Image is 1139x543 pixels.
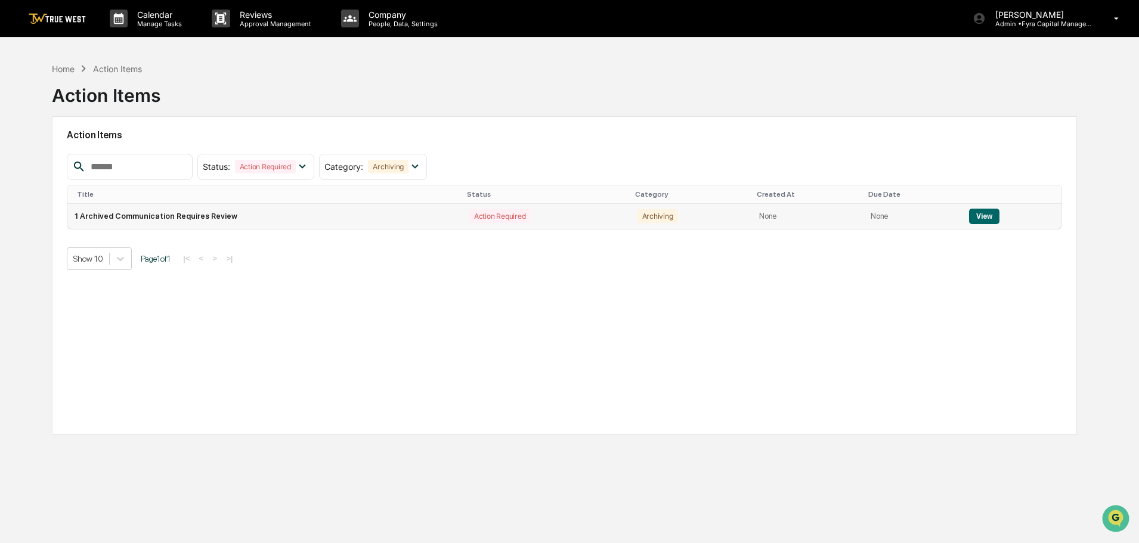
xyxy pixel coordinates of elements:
[969,212,999,221] a: View
[969,209,999,224] button: View
[12,183,31,202] img: Tammy Steffen
[86,245,96,255] div: 🗄️
[179,253,193,263] button: |<
[757,190,859,198] div: Created At
[67,204,462,229] td: 1 Archived Communication Requires Review
[106,194,130,204] span: [DATE]
[986,20,1097,28] p: Admin • Fyra Capital Management
[99,194,103,204] span: •
[54,91,196,103] div: Start new chat
[37,194,97,204] span: [PERSON_NAME]
[863,204,962,229] td: None
[7,239,82,260] a: 🖐️Preclearance
[52,64,75,74] div: Home
[25,91,47,113] img: 8933085812038_c878075ebb4cc5468115_72.jpg
[196,253,208,263] button: <
[359,20,444,28] p: People, Data, Settings
[637,209,678,223] div: Archiving
[185,130,217,144] button: See all
[29,13,86,24] img: logo
[119,296,144,305] span: Pylon
[12,132,80,142] div: Past conversations
[12,25,217,44] p: How can we help?
[12,151,31,170] img: Tammy Steffen
[141,254,171,263] span: Page 1 of 1
[1101,504,1133,536] iframe: Open customer support
[752,204,863,229] td: None
[99,162,103,172] span: •
[37,162,97,172] span: [PERSON_NAME]
[222,253,236,263] button: >|
[235,160,296,173] div: Action Required
[467,190,626,198] div: Status
[84,295,144,305] a: Powered byPylon
[67,129,1062,141] h2: Action Items
[203,162,230,172] span: Status :
[54,103,164,113] div: We're available if you need us!
[82,239,153,260] a: 🗄️Attestations
[24,266,75,278] span: Data Lookup
[12,91,33,113] img: 1746055101610-c473b297-6a78-478c-a979-82029cc54cd1
[986,10,1097,20] p: [PERSON_NAME]
[635,190,748,198] div: Category
[203,95,217,109] button: Start new chat
[128,10,188,20] p: Calendar
[324,162,363,172] span: Category :
[230,10,317,20] p: Reviews
[469,209,530,223] div: Action Required
[98,244,148,256] span: Attestations
[52,75,160,106] div: Action Items
[106,162,130,172] span: [DATE]
[12,245,21,255] div: 🖐️
[24,244,77,256] span: Preclearance
[128,20,188,28] p: Manage Tasks
[93,64,142,74] div: Action Items
[368,160,408,173] div: Archiving
[230,20,317,28] p: Approval Management
[7,262,80,283] a: 🔎Data Lookup
[77,190,457,198] div: Title
[209,253,221,263] button: >
[868,190,957,198] div: Due Date
[359,10,444,20] p: Company
[12,268,21,277] div: 🔎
